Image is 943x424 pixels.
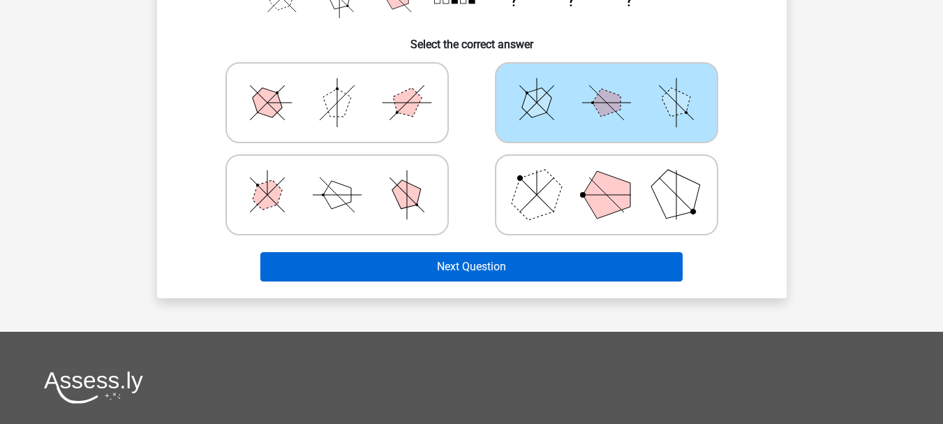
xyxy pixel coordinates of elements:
[179,27,764,51] h6: Select the correct answer
[260,252,683,282] button: Next Question
[44,371,143,404] img: Assessly logo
